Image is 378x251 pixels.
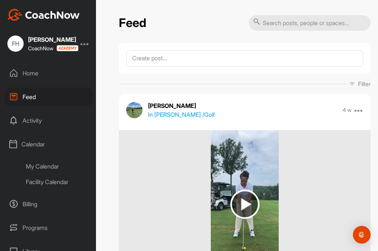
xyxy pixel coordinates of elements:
[7,9,80,21] img: CoachNow
[4,135,93,153] div: Calendar
[4,88,93,106] div: Feed
[230,190,260,219] img: play
[249,15,371,31] input: Search posts, people or spaces...
[4,218,93,237] div: Programs
[28,45,76,51] div: CoachNow
[21,159,93,174] div: My Calendar
[4,111,93,130] div: Activity
[7,35,24,52] div: FH
[119,16,146,30] h2: Feed
[148,101,215,110] p: [PERSON_NAME]
[358,79,371,88] p: Filter
[343,106,352,114] p: 4 w
[56,45,78,51] img: CoachNow acadmey
[353,226,371,244] div: Open Intercom Messenger
[28,37,76,43] div: [PERSON_NAME]
[21,174,93,190] div: Facility Calendar
[148,110,215,119] p: In [PERSON_NAME] / Golf
[4,64,93,82] div: Home
[4,195,93,213] div: Billing
[126,102,142,118] img: avatar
